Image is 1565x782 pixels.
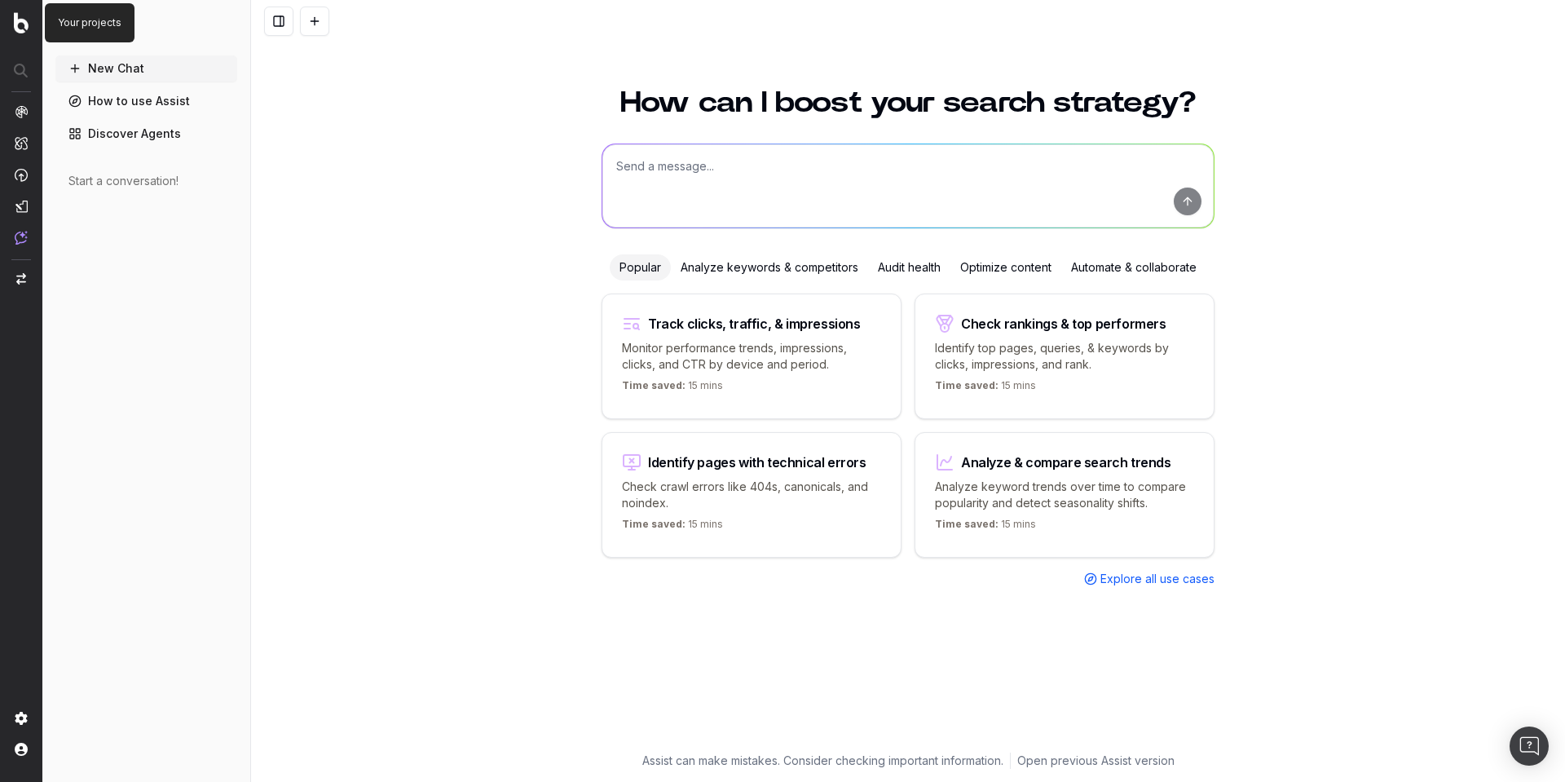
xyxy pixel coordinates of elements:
p: Assist can make mistakes. Consider checking important information. [642,753,1003,769]
img: Botify logo [14,12,29,33]
div: Automate & collaborate [1061,254,1206,281]
a: Discover Agents [55,121,237,147]
div: Popular [610,254,671,281]
img: Analytics [15,105,28,118]
p: Check crawl errors like 404s, canonicals, and noindex. [622,479,881,511]
p: 15 mins [935,379,1036,399]
span: Explore all use cases [1100,571,1215,587]
p: Analyze keyword trends over time to compare popularity and detect seasonality shifts. [935,479,1194,511]
p: Identify top pages, queries, & keywords by clicks, impressions, and rank. [935,340,1194,373]
div: Check rankings & top performers [961,317,1166,330]
a: Open previous Assist version [1017,753,1175,769]
div: Optimize content [950,254,1061,281]
button: New Chat [55,55,237,82]
div: Open Intercom Messenger [1510,727,1549,766]
div: Analyze & compare search trends [961,456,1171,469]
div: Analyze keywords & competitors [671,254,868,281]
a: How to use Assist [55,88,237,114]
img: Setting [15,712,28,725]
p: 15 mins [622,518,723,537]
button: Assist [62,13,231,36]
p: Your projects [58,16,121,29]
span: Time saved: [935,379,999,391]
div: Identify pages with technical errors [648,456,866,469]
img: Assist [15,231,28,245]
img: Activation [15,168,28,182]
p: Monitor performance trends, impressions, clicks, and CTR by device and period. [622,340,881,373]
img: Intelligence [15,136,28,150]
span: Time saved: [622,379,686,391]
img: Studio [15,200,28,213]
img: My account [15,743,28,756]
span: Time saved: [622,518,686,530]
a: Explore all use cases [1084,571,1215,587]
h1: How can I boost your search strategy? [602,88,1215,117]
img: Switch project [16,273,26,285]
p: 15 mins [622,379,723,399]
div: Track clicks, traffic, & impressions [648,317,861,330]
div: Start a conversation! [68,173,224,189]
div: Audit health [868,254,950,281]
span: Time saved: [935,518,999,530]
p: 15 mins [935,518,1036,537]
